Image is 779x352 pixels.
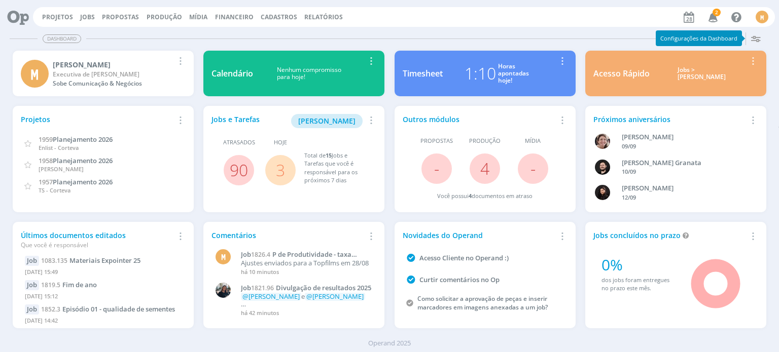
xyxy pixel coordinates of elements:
div: Mariana Kochenborger [53,59,174,70]
a: Relatórios [304,13,343,21]
span: @[PERSON_NAME] [242,292,300,301]
span: Planejamento 2026 [53,156,113,165]
span: 1958 [39,156,53,165]
a: Mídia [189,13,207,21]
span: Propostas [420,137,453,145]
span: Episódio 01 - qualidade de sementes [62,304,175,314]
a: Financeiro [215,13,254,21]
span: Mídia [525,137,541,145]
span: 1959 [39,135,53,144]
span: Dashboard [43,34,81,43]
span: [PERSON_NAME] [298,116,356,126]
u: resultados programados. [274,307,357,317]
span: TS - Corteva [39,186,70,194]
a: 1852.3Episódio 01 - qualidade de sementes [41,304,175,314]
div: Jobs concluídos no prazo [593,230,747,241]
span: 1083.135 [41,256,67,265]
div: dos jobs foram entregues no prazo este mês. [601,276,677,293]
div: M [21,60,49,88]
img: L [595,185,610,200]
button: Jobs [77,13,98,21]
span: Propostas [102,13,139,21]
span: Enlist - Corteva [39,144,79,151]
div: Comentários [211,230,365,241]
span: P de Produtividade - taxa variável [241,250,351,267]
span: - [530,158,536,179]
span: - [434,158,439,179]
a: 3 [276,159,285,181]
div: Total de Jobs e Tarefas que você é responsável para os próximos 7 dias [304,151,367,185]
div: Nenhum compromisso para hoje! [253,66,365,81]
div: Projetos [21,114,174,125]
div: Job [25,280,39,290]
span: 1852.3 [41,305,60,314]
span: Planejamento 2026 [53,135,113,144]
div: Jobs > [PERSON_NAME] [657,66,747,81]
p: Ajustes enviados para a Topfilms em 28/08 [241,259,371,267]
div: Últimos documentos editados [21,230,174,250]
div: M [216,249,231,264]
span: Cadastros [261,13,297,21]
a: Curtir comentários no Op [419,275,500,284]
div: Você possui documentos em atraso [437,192,533,201]
a: 1959Planejamento 2026 [39,134,113,144]
button: [PERSON_NAME] [291,114,363,128]
span: 1819.5 [41,281,60,289]
a: 1083.135Materiais Expointer 25 [41,256,140,265]
img: A [595,134,610,149]
span: 10/09 [622,168,636,175]
a: M[PERSON_NAME]Executiva de [PERSON_NAME]Sobe Comunicação & Negócios [13,51,194,96]
a: Job1821.96Divulgação de resultados 2025 [241,284,371,292]
img: M [216,283,231,298]
span: 1821.96 [251,284,274,292]
a: 1957Planejamento 2026 [39,177,113,186]
div: Que você é responsável [21,241,174,250]
div: Acesso Rápido [593,67,650,80]
button: Projetos [39,13,76,21]
button: 2 [702,8,723,26]
span: 1826.4 [251,250,270,259]
span: 15 [326,151,332,159]
a: 1958Planejamento 2026 [39,155,113,165]
div: [DATE] 15:49 [25,266,182,281]
a: Timesheet1:10Horasapontadashoje! [395,51,576,96]
button: Cadastros [258,13,300,21]
div: [DATE] 15:12 [25,290,182,305]
a: Jobs [80,13,95,21]
div: Bruno Corralo Granata [622,158,747,168]
span: há 10 minutos [241,268,279,276]
a: Como solicitar a aprovação de peças e inserir marcadores em imagens anexadas a um job? [417,294,548,311]
div: Jobs e Tarefas [211,114,365,128]
button: Financeiro [212,13,257,21]
div: 0% [601,253,677,276]
a: Job1826.4P de Produtividade - taxa variável [241,251,371,259]
span: Fim de ano [62,280,97,289]
div: Executiva de Contas Jr [53,70,174,79]
p: e [241,293,371,301]
div: Job [25,304,39,315]
a: 90 [230,159,248,181]
span: [PERSON_NAME] [39,165,84,173]
div: 1:10 [465,61,496,86]
div: Configurações da Dashboard [656,30,742,46]
span: @[PERSON_NAME] [306,292,364,301]
span: 12/09 [622,193,636,201]
span: Produção [469,137,501,145]
span: há 42 minutos [241,309,279,317]
a: 1819.5Fim de ano [41,280,97,289]
div: Próximos aniversários [593,114,747,125]
a: Acesso Cliente no Operand :) [419,253,509,262]
a: 4 [480,158,489,179]
span: 2 [713,9,721,16]
button: Propostas [99,13,142,21]
div: Novidades do Operand [403,230,556,241]
div: Aline Beatriz Jackisch [622,132,747,142]
span: 09/09 [622,142,636,150]
span: 1957 [39,177,53,186]
span: Materiais Expointer 25 [69,256,140,265]
span: Divulgação de resultados 2025 [276,283,371,292]
div: Horas apontadas hoje! [498,63,529,85]
div: Outros módulos [403,114,556,125]
span: Planejamento 2026 [53,177,113,186]
span: Atrasados [223,138,255,147]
